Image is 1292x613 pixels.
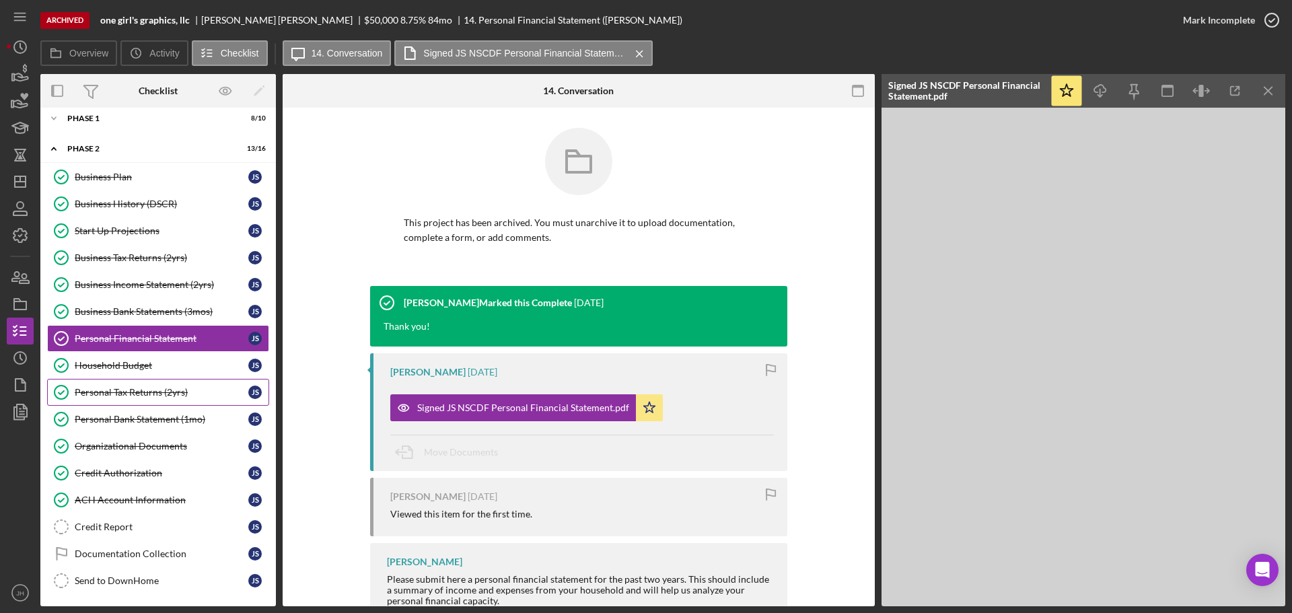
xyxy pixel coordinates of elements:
[40,40,117,66] button: Overview
[47,298,269,325] a: Business Bank Statements (3mos)JS
[7,579,34,606] button: JH
[75,495,248,505] div: ACH Account Information
[47,379,269,406] a: Personal Tax Returns (2yrs)JS
[404,215,754,246] p: This project has been archived. You must unarchive it to upload documentation, complete a form, o...
[248,224,262,238] div: J S
[75,414,248,425] div: Personal Bank Statement (1mo)
[248,386,262,399] div: J S
[370,320,443,347] div: Thank you!
[75,172,248,182] div: Business Plan
[248,170,262,184] div: J S
[47,567,269,594] a: Send to DownHomeJS
[248,305,262,318] div: J S
[75,521,248,532] div: Credit Report
[47,513,269,540] a: Credit ReportJS
[47,244,269,271] a: Business Tax Returns (2yrs)JS
[242,145,266,153] div: 13 / 16
[248,278,262,291] div: J S
[16,589,24,597] text: JH
[468,367,497,377] time: 2022-12-05 19:59
[248,520,262,534] div: J S
[75,225,248,236] div: Start Up Projections
[75,441,248,452] div: Organizational Documents
[417,402,629,413] div: Signed JS NSCDF Personal Financial Statement.pdf
[201,15,364,26] div: [PERSON_NAME] [PERSON_NAME]
[428,15,452,26] div: 84 mo
[248,466,262,480] div: J S
[394,40,653,66] button: Signed JS NSCDF Personal Financial Statement.pdf
[390,394,663,421] button: Signed JS NSCDF Personal Financial Statement.pdf
[404,297,572,308] div: [PERSON_NAME] Marked this Complete
[312,48,383,59] label: 14. Conversation
[47,164,269,190] a: Business PlanJS
[67,114,232,122] div: Phase 1
[364,15,398,26] div: $50,000
[400,15,426,26] div: 8.75 %
[248,412,262,426] div: J S
[1246,554,1279,586] div: Open Intercom Messenger
[47,271,269,298] a: Business Income Statement (2yrs)JS
[1183,7,1255,34] div: Mark Incomplete
[248,493,262,507] div: J S
[75,468,248,478] div: Credit Authorization
[40,12,89,29] div: Archived
[390,435,511,469] button: Move Documents
[120,40,188,66] button: Activity
[75,548,248,559] div: Documentation Collection
[75,252,248,263] div: Business Tax Returns (2yrs)
[75,306,248,317] div: Business Bank Statements (3mos)
[574,297,604,308] time: 2022-12-07 19:24
[139,85,178,96] div: Checklist
[75,575,248,586] div: Send to DownHome
[248,359,262,372] div: J S
[47,406,269,433] a: Personal Bank Statement (1mo)JS
[248,439,262,453] div: J S
[248,251,262,264] div: J S
[882,108,1285,606] iframe: File preview
[242,114,266,122] div: 8 / 10
[192,40,268,66] button: Checklist
[464,15,682,26] div: 14. Personal Financial Statement ([PERSON_NAME])
[47,325,269,352] a: Personal Financial StatementJS
[47,486,269,513] a: ACH Account InformationJS
[248,574,262,587] div: J S
[221,48,259,59] label: Checklist
[100,15,190,26] b: one girl's graphics, llc
[75,279,248,290] div: Business Income Statement (2yrs)
[387,556,462,567] div: [PERSON_NAME]
[75,387,248,398] div: Personal Tax Returns (2yrs)
[47,217,269,244] a: Start Up ProjectionsJS
[248,332,262,345] div: J S
[468,491,497,502] time: 2022-11-21 19:56
[283,40,392,66] button: 14. Conversation
[1170,7,1285,34] button: Mark Incomplete
[75,360,248,371] div: Household Budget
[390,491,466,502] div: [PERSON_NAME]
[543,85,614,96] div: 14. Conversation
[75,199,248,209] div: Business History (DSCR)
[248,197,262,211] div: J S
[47,352,269,379] a: Household BudgetJS
[47,433,269,460] a: Organizational DocumentsJS
[75,333,248,344] div: Personal Financial Statement
[424,446,498,458] span: Move Documents
[248,547,262,561] div: J S
[69,48,108,59] label: Overview
[149,48,179,59] label: Activity
[47,190,269,217] a: Business History (DSCR)JS
[390,367,466,377] div: [PERSON_NAME]
[387,574,774,606] div: Please submit here a personal financial statement for the past two years. This should include a s...
[47,540,269,567] a: Documentation CollectionJS
[423,48,625,59] label: Signed JS NSCDF Personal Financial Statement.pdf
[888,80,1043,102] div: Signed JS NSCDF Personal Financial Statement.pdf
[47,460,269,486] a: Credit AuthorizationJS
[390,509,532,519] div: Viewed this item for the first time.
[67,145,232,153] div: Phase 2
